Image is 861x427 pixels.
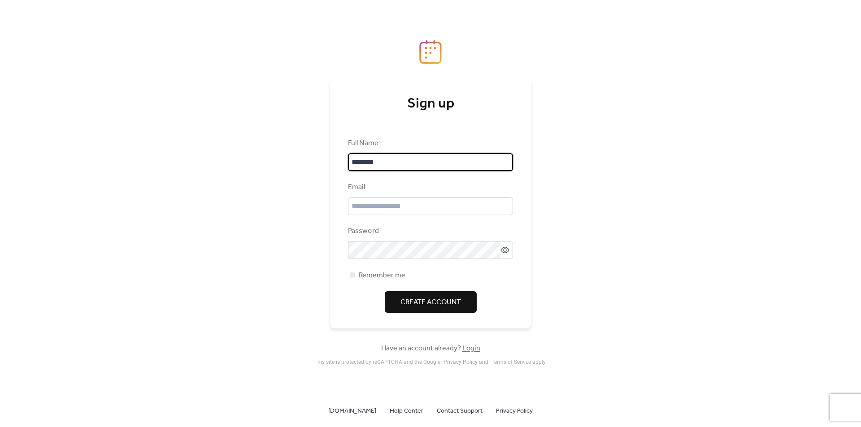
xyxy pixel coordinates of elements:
[348,182,511,193] div: Email
[328,405,376,416] a: [DOMAIN_NAME]
[348,138,511,149] div: Full Name
[359,270,405,281] span: Remember me
[419,40,442,64] img: logo
[385,291,477,313] button: Create Account
[462,341,480,355] a: Login
[496,406,533,417] span: Privacy Policy
[390,405,423,416] a: Help Center
[381,343,480,354] span: Have an account already?
[328,406,376,417] span: [DOMAIN_NAME]
[400,297,461,308] span: Create Account
[390,406,423,417] span: Help Center
[437,405,483,416] a: Contact Support
[437,406,483,417] span: Contact Support
[491,359,531,365] a: Terms of Service
[314,359,547,365] div: This site is protected by reCAPTCHA and the Google and apply .
[348,95,513,113] div: Sign up
[444,359,478,365] a: Privacy Policy
[348,226,511,237] div: Password
[496,405,533,416] a: Privacy Policy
